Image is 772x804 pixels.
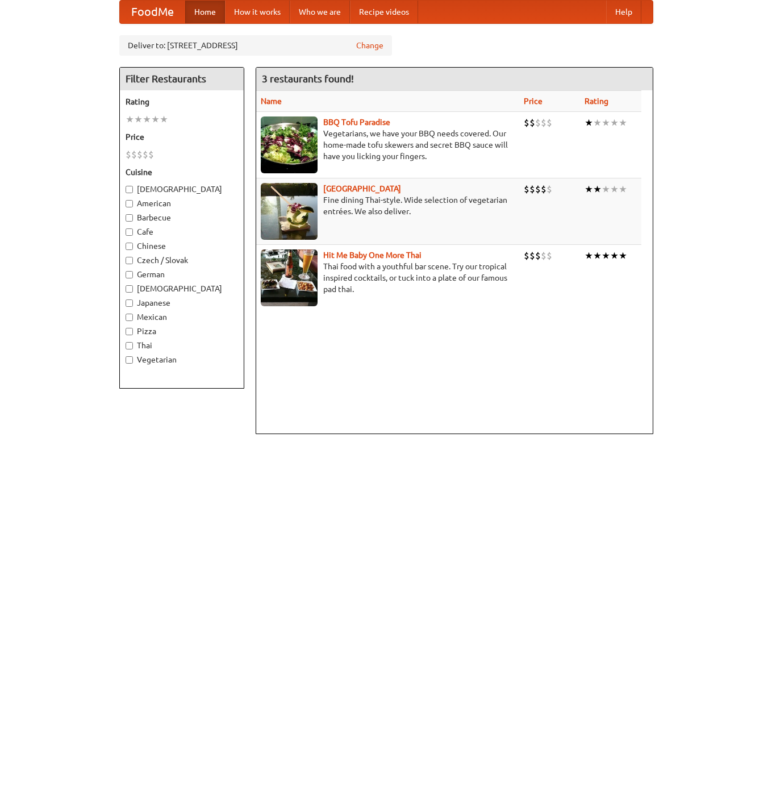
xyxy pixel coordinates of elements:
[126,311,238,323] label: Mexican
[529,249,535,262] li: $
[610,249,619,262] li: ★
[261,97,282,106] a: Name
[126,200,133,207] input: American
[126,354,238,365] label: Vegetarian
[610,183,619,195] li: ★
[619,183,627,195] li: ★
[290,1,350,23] a: Who we are
[126,255,238,266] label: Czech / Slovak
[126,297,238,309] label: Japanese
[535,249,541,262] li: $
[602,183,610,195] li: ★
[126,148,131,161] li: $
[131,148,137,161] li: $
[160,113,168,126] li: ★
[126,226,238,238] label: Cafe
[541,116,546,129] li: $
[119,35,392,56] div: Deliver to: [STREET_ADDRESS]
[602,116,610,129] li: ★
[134,113,143,126] li: ★
[323,118,390,127] a: BBQ Tofu Paradise
[143,113,151,126] li: ★
[126,257,133,264] input: Czech / Slovak
[585,97,608,106] a: Rating
[137,148,143,161] li: $
[126,243,133,250] input: Chinese
[126,113,134,126] li: ★
[143,148,148,161] li: $
[120,68,244,90] h4: Filter Restaurants
[126,96,238,107] h5: Rating
[261,116,318,173] img: tofuparadise.jpg
[126,212,238,223] label: Barbecue
[593,249,602,262] li: ★
[120,1,185,23] a: FoodMe
[606,1,641,23] a: Help
[261,261,515,295] p: Thai food with a youthful bar scene. Try our tropical inspired cocktails, or tuck into a plate of...
[261,183,318,240] img: satay.jpg
[593,183,602,195] li: ★
[126,271,133,278] input: German
[524,249,529,262] li: $
[148,148,154,161] li: $
[524,116,529,129] li: $
[524,183,529,195] li: $
[541,249,546,262] li: $
[126,340,238,351] label: Thai
[619,249,627,262] li: ★
[323,251,422,260] a: Hit Me Baby One More Thai
[126,283,238,294] label: [DEMOGRAPHIC_DATA]
[529,116,535,129] li: $
[585,183,593,195] li: ★
[535,116,541,129] li: $
[261,249,318,306] img: babythai.jpg
[546,116,552,129] li: $
[546,183,552,195] li: $
[126,285,133,293] input: [DEMOGRAPHIC_DATA]
[585,116,593,129] li: ★
[126,166,238,178] h5: Cuisine
[610,116,619,129] li: ★
[261,194,515,217] p: Fine dining Thai-style. Wide selection of vegetarian entrées. We also deliver.
[151,113,160,126] li: ★
[126,198,238,209] label: American
[593,116,602,129] li: ★
[261,128,515,162] p: Vegetarians, we have your BBQ needs covered. Our home-made tofu skewers and secret BBQ sauce will...
[126,184,238,195] label: [DEMOGRAPHIC_DATA]
[585,249,593,262] li: ★
[126,131,238,143] h5: Price
[619,116,627,129] li: ★
[541,183,546,195] li: $
[535,183,541,195] li: $
[185,1,225,23] a: Home
[546,249,552,262] li: $
[323,184,401,193] a: [GEOGRAPHIC_DATA]
[356,40,383,51] a: Change
[126,228,133,236] input: Cafe
[126,356,133,364] input: Vegetarian
[126,214,133,222] input: Barbecue
[126,186,133,193] input: [DEMOGRAPHIC_DATA]
[126,328,133,335] input: Pizza
[126,326,238,337] label: Pizza
[225,1,290,23] a: How it works
[350,1,418,23] a: Recipe videos
[126,342,133,349] input: Thai
[126,299,133,307] input: Japanese
[126,240,238,252] label: Chinese
[126,269,238,280] label: German
[126,314,133,321] input: Mexican
[602,249,610,262] li: ★
[262,73,354,84] ng-pluralize: 3 restaurants found!
[524,97,543,106] a: Price
[529,183,535,195] li: $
